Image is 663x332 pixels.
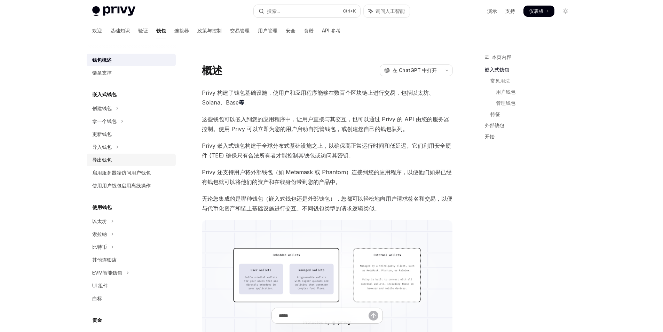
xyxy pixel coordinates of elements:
a: API 参考 [322,22,341,39]
a: 交易管理 [230,22,250,39]
font: Ctrl [343,8,350,14]
font: 欢迎 [92,28,102,33]
a: 用户钱包 [485,86,577,98]
font: 搜索... [267,8,280,14]
font: 链条支撑 [92,70,112,76]
font: 本页内容 [492,54,511,60]
font: 政策与控制 [197,28,222,33]
a: 钱包概述 [87,54,176,66]
a: 欢迎 [92,22,102,39]
font: 支持 [505,8,515,14]
font: 导入钱包 [92,144,112,150]
a: 其他连锁店 [87,254,176,266]
a: 仪表板 [523,6,554,17]
a: 开始 [485,131,577,142]
font: 。 [244,99,250,106]
font: 常见用法 [490,78,510,84]
font: 连接器 [174,28,189,33]
font: 使用钱包 [92,204,112,210]
input: 提问... [279,308,369,323]
font: 在 ChatGPT 中打开 [393,67,437,73]
font: 导出钱包 [92,157,112,163]
a: 常见用法 [485,75,577,86]
a: 导出钱包 [87,154,176,166]
font: 资金 [92,317,102,323]
font: Privy 嵌入式钱包构建于全球分布式基础设施之上，以确保高正常运行时间和低延迟。它们利用安全硬件 (TEE) 确保只有合法所有者才能控制其钱包或访问其密钥。 [202,142,451,159]
a: 安全 [286,22,295,39]
button: 切换导入钱包部分 [87,141,176,153]
a: 嵌入式钱包 [485,64,577,75]
font: 比特币 [92,244,107,250]
a: 验证 [138,22,148,39]
a: 外部钱包 [485,120,577,131]
font: 交易管理 [230,28,250,33]
a: 更新钱包 [87,128,176,140]
button: 切换 EVM 智能钱包部分 [87,267,176,279]
font: 更新钱包 [92,131,112,137]
font: EVM智能钱包 [92,270,122,276]
font: 无论您集成的是哪种钱包（嵌入式钱包还是外部钱包），您都可以轻松地向用户请求签名和交易，以便与代币化资产和链上基础设施进行交互。不同钱包类型的请求逻辑类似。 [202,195,452,212]
a: 演示 [487,8,497,15]
font: 创建钱包 [92,105,112,111]
a: 特征 [485,109,577,120]
a: 连接器 [174,22,189,39]
font: 外部钱包 [485,122,504,128]
font: 其他连锁店 [92,257,117,263]
a: 支持 [505,8,515,15]
font: 基础知识 [110,28,130,33]
font: 嵌入式钱包 [485,67,509,72]
a: 用户管理 [258,22,277,39]
button: 切换助手面板 [364,5,410,17]
font: 这些钱包可以嵌入到您的应用程序中，让用户直接与其交互，也可以通过 Privy 的 API 由您的服务器控制。使用 Privy 可以立即为您的用户启动自托管钱包，或创建您自己的钱包队列。 [202,116,449,132]
font: 演示 [487,8,497,14]
a: 链条支撑 [87,67,176,79]
a: 食谱 [304,22,314,39]
font: 仪表板 [529,8,544,14]
font: UI 组件 [92,283,108,288]
font: 白标 [92,295,102,301]
button: 在 ChatGPT 中打开 [380,64,441,76]
button: 切换以太坊部分 [87,215,176,227]
a: 管理钱包 [485,98,577,109]
font: 嵌入式钱包 [92,91,117,97]
button: 切换 Solana 部分 [87,228,176,240]
button: 切换暗模式 [560,6,571,17]
font: 索拉纳 [92,231,107,237]
font: 特征 [490,111,500,117]
font: 钱包 [156,28,166,33]
button: 切换创建钱包部分 [87,102,176,115]
font: +K [350,8,356,14]
a: 白标 [87,292,176,305]
a: 钱包 [156,22,166,39]
font: 概述 [202,64,222,77]
img: 灯光标志 [92,6,135,16]
font: 钱包概述 [92,57,112,63]
button: 切换比特币部分 [87,241,176,253]
font: 使用用户钱包启用离线操作 [92,183,151,188]
font: API 参考 [322,28,341,33]
font: 用户管理 [258,28,277,33]
font: Privy 还支持用户将外部钱包（如 Metamask 或 Phantom）连接到您的应用程序，以便他们如果已经有钱包就可以将他们的资产和在线身份带到您的产品中。 [202,169,452,185]
button: 发送消息 [369,311,378,321]
a: 使用用户钱包启用离线操作 [87,179,176,192]
font: 管理钱包 [496,100,515,106]
a: 政策与控制 [197,22,222,39]
a: 基础知识 [110,22,130,39]
button: 打开搜索 [254,5,360,17]
a: 等 [239,99,244,106]
button: 切换获取钱包部分 [87,115,176,128]
font: 开始 [485,133,495,139]
a: 启用服务器端访问用户钱包 [87,167,176,179]
font: 用户钱包 [496,89,515,95]
font: 询问人工智能 [376,8,405,14]
font: 食谱 [304,28,314,33]
font: 以太坊 [92,218,107,224]
font: 安全 [286,28,295,33]
font: 验证 [138,28,148,33]
font: 启用服务器端访问用户钱包 [92,170,151,176]
font: 拿一个钱包 [92,118,117,124]
font: Privy 构建了钱包基础设施，使用户和应用程序能够在数百个区块链上进行交易，包括以太坊、Solana、Base [202,89,434,106]
a: UI 组件 [87,279,176,292]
